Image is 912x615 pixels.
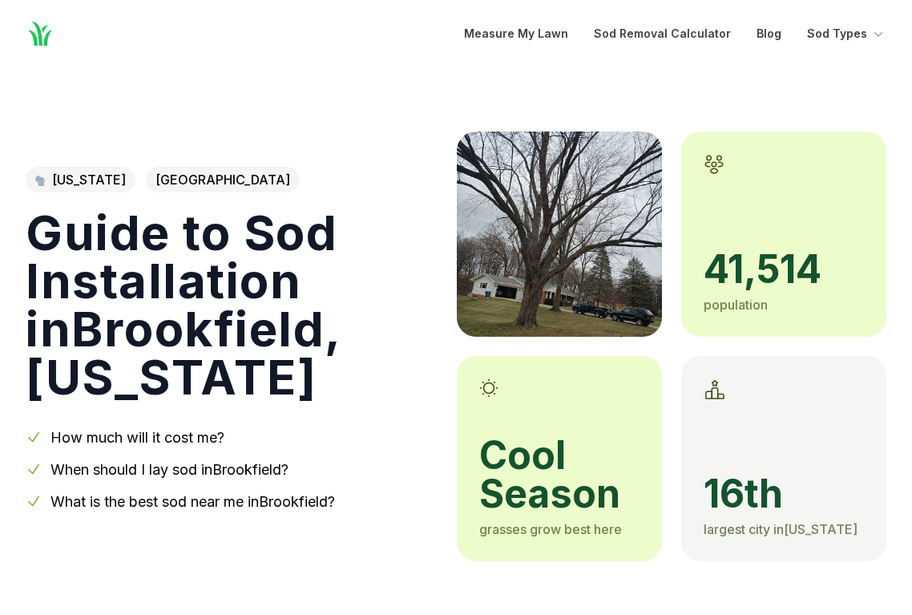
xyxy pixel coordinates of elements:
[35,175,46,186] img: Wisconsin state outline
[704,250,864,289] span: 41,514
[757,24,781,43] a: Blog
[146,167,300,192] span: [GEOGRAPHIC_DATA]
[479,436,640,513] span: cool season
[26,208,431,401] h1: Guide to Sod Installation in Brookfield , [US_STATE]
[704,297,768,313] span: population
[594,24,731,43] a: Sod Removal Calculator
[50,429,224,446] a: How much will it cost me?
[26,167,135,192] a: [US_STATE]
[457,131,662,337] img: A picture of Brookfield
[704,475,864,513] span: 16th
[464,24,568,43] a: Measure My Lawn
[704,521,858,537] span: largest city in [US_STATE]
[479,521,622,537] span: grasses grow best here
[50,493,335,510] a: What is the best sod near me inBrookfield?
[50,461,289,478] a: When should I lay sod inBrookfield?
[807,24,886,43] button: Sod Types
